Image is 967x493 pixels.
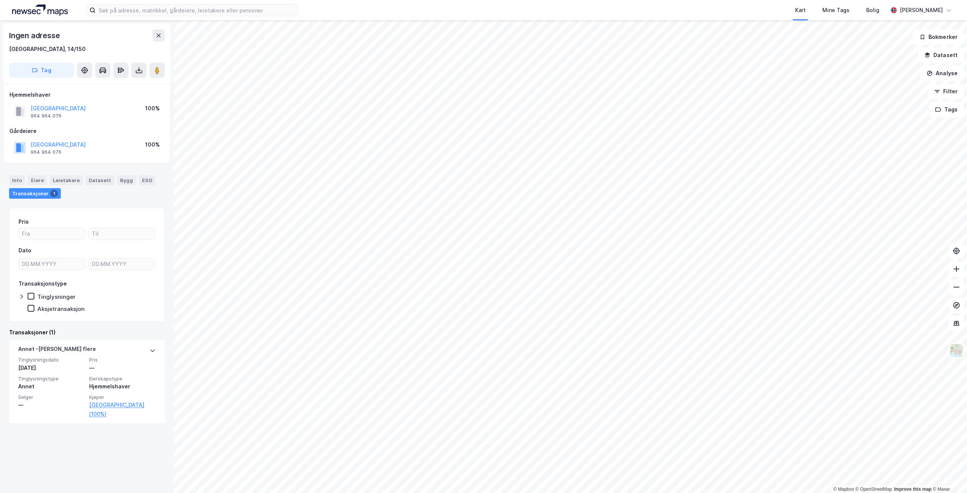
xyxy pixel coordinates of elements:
[117,175,136,185] div: Bygg
[89,376,156,382] span: Eierskapstype
[19,246,31,255] div: Dato
[31,113,62,119] div: 964 964 076
[50,190,58,197] div: 1
[929,457,967,493] iframe: Chat Widget
[833,487,854,492] a: Mapbox
[9,29,61,42] div: Ingen adresse
[89,363,156,372] div: —
[9,328,165,337] div: Transaksjoner (1)
[9,127,164,136] div: Gårdeiere
[19,217,29,226] div: Pris
[18,376,85,382] span: Tinglysningstype
[145,104,160,113] div: 100%
[913,29,964,45] button: Bokmerker
[50,175,83,185] div: Leietakere
[37,293,76,300] div: Tinglysninger
[900,6,943,15] div: [PERSON_NAME]
[9,90,164,99] div: Hjemmelshaver
[89,394,156,400] span: Kjøper
[929,457,967,493] div: Kontrollprogram for chat
[89,258,155,270] input: DD.MM.YYYY
[19,279,67,288] div: Transaksjonstype
[18,394,85,400] span: Selger
[19,228,85,240] input: Fra
[920,66,964,81] button: Analyse
[918,48,964,63] button: Datasett
[28,175,47,185] div: Eiere
[9,188,61,199] div: Transaksjoner
[866,6,879,15] div: Bolig
[31,149,62,155] div: 964 964 076
[894,487,931,492] a: Improve this map
[89,228,155,240] input: Til
[89,357,156,363] span: Pris
[9,175,25,185] div: Info
[139,175,155,185] div: ESG
[949,343,964,358] img: Z
[928,84,964,99] button: Filter
[89,382,156,391] div: Hjemmelshaver
[856,487,892,492] a: OpenStreetMap
[12,5,68,16] img: logo.a4113a55bc3d86da70a041830d287a7e.svg
[9,45,86,54] div: [GEOGRAPHIC_DATA], 14/150
[89,400,156,419] a: [GEOGRAPHIC_DATA] (100%)
[18,345,96,357] div: Annet - [PERSON_NAME] flere
[86,175,114,185] div: Datasett
[19,258,85,270] input: DD.MM.YYYY
[795,6,806,15] div: Kart
[822,6,850,15] div: Mine Tags
[18,363,85,372] div: [DATE]
[18,400,85,410] div: —
[9,63,74,78] button: Tag
[18,357,85,363] span: Tinglysningsdato
[37,305,85,312] div: Aksjetransaksjon
[145,140,160,149] div: 100%
[18,382,85,391] div: Annet
[929,102,964,117] button: Tags
[96,5,297,16] input: Søk på adresse, matrikkel, gårdeiere, leietakere eller personer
